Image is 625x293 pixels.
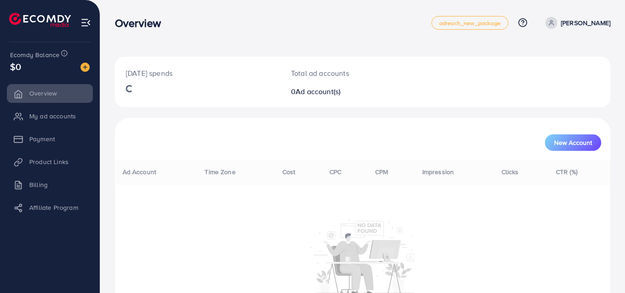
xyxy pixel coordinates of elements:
[545,134,601,151] button: New Account
[291,87,393,96] h2: 0
[81,63,90,72] img: image
[439,20,501,26] span: adreach_new_package
[115,16,168,30] h3: Overview
[296,86,340,96] span: Ad account(s)
[126,68,269,79] p: [DATE] spends
[561,17,610,28] p: [PERSON_NAME]
[542,17,610,29] a: [PERSON_NAME]
[554,139,592,146] span: New Account
[10,50,59,59] span: Ecomdy Balance
[431,16,508,30] a: adreach_new_package
[291,68,393,79] p: Total ad accounts
[10,60,21,73] span: $0
[9,13,71,27] img: logo
[81,17,91,28] img: menu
